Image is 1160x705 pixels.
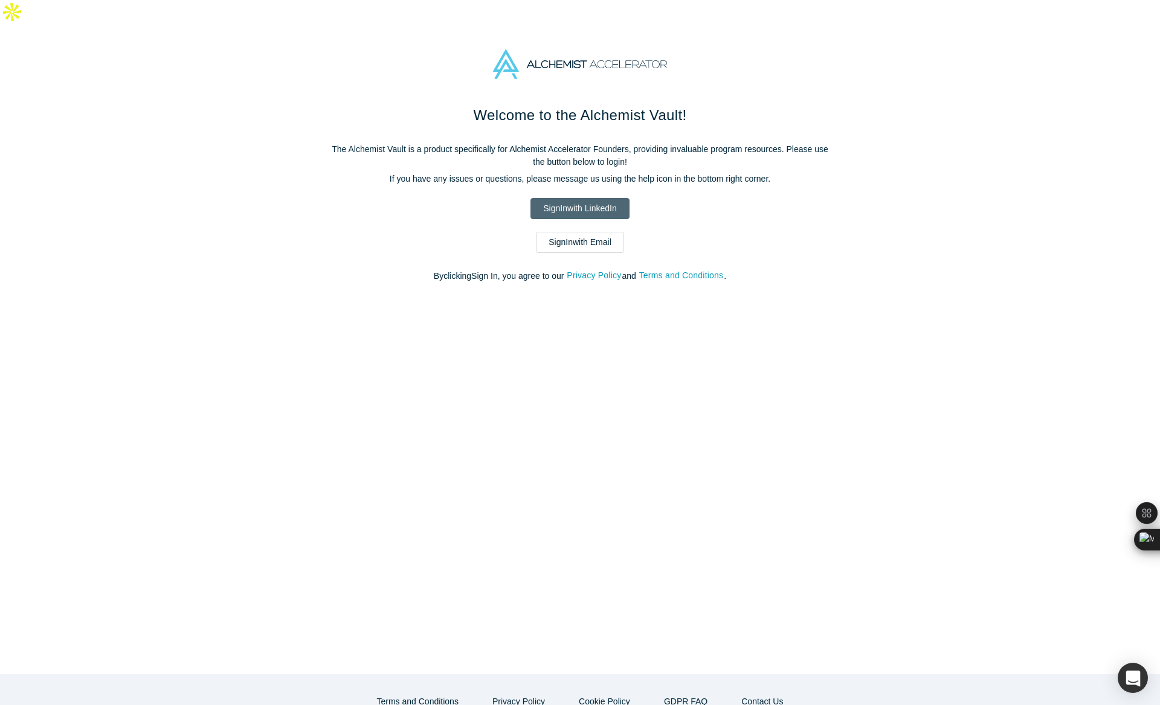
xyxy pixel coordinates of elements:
p: The Alchemist Vault is a product specifically for Alchemist Accelerator Founders, providing inval... [326,143,834,168]
button: Terms and Conditions [639,269,724,282]
h1: Welcome to the Alchemist Vault! [326,104,834,126]
a: SignInwith Email [536,232,624,253]
img: Alchemist Accelerator Logo [493,49,667,79]
button: Privacy Policy [566,269,622,282]
a: SignInwith LinkedIn [530,198,629,219]
p: By clicking Sign In , you agree to our and . [326,270,834,282]
p: If you have any issues or questions, please message us using the help icon in the bottom right co... [326,173,834,185]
